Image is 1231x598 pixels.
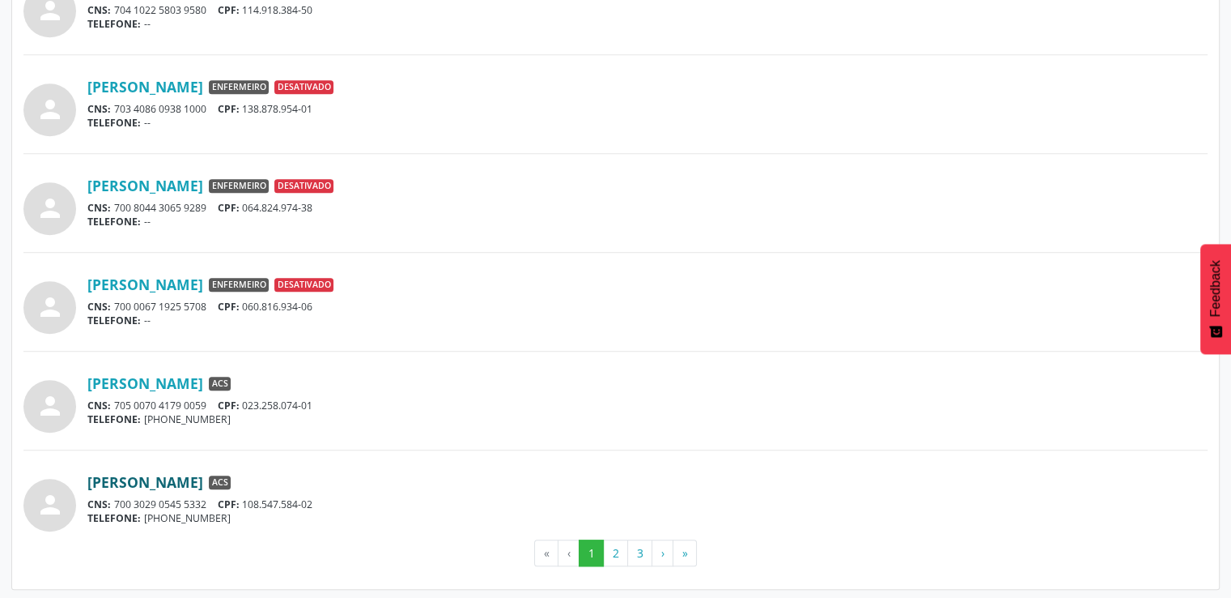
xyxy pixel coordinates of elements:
[87,374,203,392] a: [PERSON_NAME]
[87,300,111,314] span: CNS:
[87,314,141,327] span: TELEFONE:
[36,391,65,421] i: person
[87,17,1208,31] div: --
[579,540,604,567] button: Go to page 1
[87,3,1208,17] div: 704 1022 5803 9580 114.918.384-50
[1208,260,1223,317] span: Feedback
[87,177,203,194] a: [PERSON_NAME]
[209,377,231,391] span: ACS
[87,215,141,229] span: TELEFONE:
[87,17,141,31] span: TELEFONE:
[209,179,269,194] span: Enfermeiro
[87,412,141,426] span: TELEFONE:
[87,498,111,511] span: CNS:
[209,80,269,95] span: Enfermeiro
[87,399,1208,412] div: 705 0070 4179 0059 023.258.074-01
[87,201,111,215] span: CNS:
[87,201,1208,215] div: 700 8044 3065 9289 064.824.974-38
[673,540,697,567] button: Go to last page
[218,3,240,17] span: CPF:
[274,179,333,194] span: Desativado
[36,95,65,124] i: person
[36,293,65,322] i: person
[218,498,240,511] span: CPF:
[274,80,333,95] span: Desativado
[87,473,203,491] a: [PERSON_NAME]
[603,540,628,567] button: Go to page 2
[87,215,1208,229] div: --
[218,201,240,215] span: CPF:
[87,116,141,130] span: TELEFONE:
[87,102,111,116] span: CNS:
[87,300,1208,314] div: 700 0067 1925 5708 060.816.934-06
[36,194,65,223] i: person
[87,276,203,293] a: [PERSON_NAME]
[218,399,240,412] span: CPF:
[87,102,1208,116] div: 703 4086 0938 1000 138.878.954-01
[87,3,111,17] span: CNS:
[652,540,673,567] button: Go to next page
[274,278,333,293] span: Desativado
[218,102,240,116] span: CPF:
[87,78,203,96] a: [PERSON_NAME]
[87,412,1208,426] div: [PHONE_NUMBER]
[1200,244,1231,354] button: Feedback - Mostrar pesquisa
[209,476,231,490] span: ACS
[87,511,141,525] span: TELEFONE:
[87,116,1208,130] div: --
[209,278,269,293] span: Enfermeiro
[218,300,240,314] span: CPF:
[87,498,1208,511] div: 700 3029 0545 5332 108.547.584-02
[87,511,1208,525] div: [PHONE_NUMBER]
[627,540,652,567] button: Go to page 3
[87,314,1208,327] div: --
[36,490,65,519] i: person
[23,540,1208,567] ul: Pagination
[87,399,111,412] span: CNS:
